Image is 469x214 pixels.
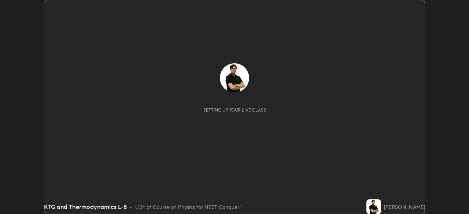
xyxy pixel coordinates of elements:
div: [PERSON_NAME] [384,203,425,211]
img: 431a18b614af4412b9d80df8ac029b2b.jpg [366,199,381,214]
div: • [130,203,132,211]
img: 431a18b614af4412b9d80df8ac029b2b.jpg [220,63,249,93]
div: L124 of Course on Physics for NEET Conquer 1 [135,203,243,211]
div: KTG and Thermodynamics L-8 [44,202,127,211]
div: Setting up your live class [203,107,266,113]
